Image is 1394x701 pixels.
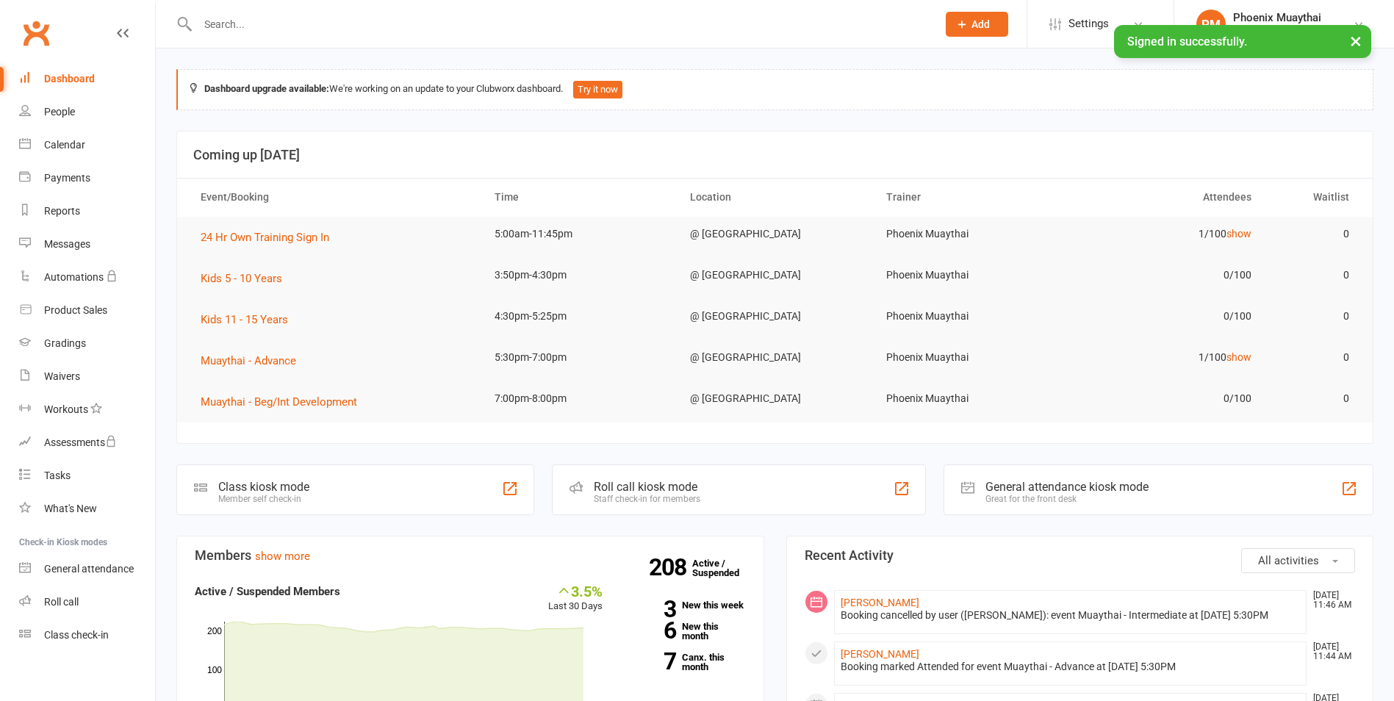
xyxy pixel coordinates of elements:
[1127,35,1247,48] span: Signed in successfully.
[44,73,95,85] div: Dashboard
[805,548,1356,563] h3: Recent Activity
[19,96,155,129] a: People
[841,661,1301,673] div: Booking marked Attended for event Muaythai - Advance at [DATE] 5:30PM
[841,609,1301,622] div: Booking cancelled by user ([PERSON_NAME]): event Muaythai - Intermediate at [DATE] 5:30PM
[44,238,90,250] div: Messages
[44,205,80,217] div: Reports
[193,14,927,35] input: Search...
[1241,548,1355,573] button: All activities
[649,556,692,578] strong: 208
[841,597,919,608] a: [PERSON_NAME]
[481,299,677,334] td: 4:30pm-5:25pm
[201,393,367,411] button: Muaythai - Beg/Int Development
[1306,642,1354,661] time: [DATE] 11:44 AM
[201,272,282,285] span: Kids 5 - 10 Years
[873,217,1068,251] td: Phoenix Muaythai
[201,313,288,326] span: Kids 11 - 15 Years
[481,217,677,251] td: 5:00am-11:45pm
[19,294,155,327] a: Product Sales
[692,547,757,589] a: 208Active / Suspended
[218,480,309,494] div: Class kiosk mode
[201,231,329,244] span: 24 Hr Own Training Sign In
[44,370,80,382] div: Waivers
[44,596,79,608] div: Roll call
[19,327,155,360] a: Gradings
[677,217,872,251] td: @ [GEOGRAPHIC_DATA]
[19,492,155,525] a: What's New
[946,12,1008,37] button: Add
[44,139,85,151] div: Calendar
[18,15,54,51] a: Clubworx
[1343,25,1369,57] button: ×
[971,18,990,30] span: Add
[193,148,1357,162] h3: Coming up [DATE]
[44,172,90,184] div: Payments
[548,583,603,599] div: 3.5%
[1258,554,1319,567] span: All activities
[594,480,700,494] div: Roll call kiosk mode
[1265,340,1362,375] td: 0
[195,585,340,598] strong: Active / Suspended Members
[19,129,155,162] a: Calendar
[481,179,677,216] th: Time
[1068,7,1109,40] span: Settings
[573,81,622,98] button: Try it now
[201,270,292,287] button: Kids 5 - 10 Years
[625,622,746,641] a: 6New this month
[1068,299,1264,334] td: 0/100
[841,648,919,660] a: [PERSON_NAME]
[625,600,746,610] a: 3New this week
[1226,351,1251,363] a: show
[19,426,155,459] a: Assessments
[481,340,677,375] td: 5:30pm-7:00pm
[1306,591,1354,610] time: [DATE] 11:46 AM
[255,550,310,563] a: show more
[19,62,155,96] a: Dashboard
[19,228,155,261] a: Messages
[1226,228,1251,240] a: show
[481,258,677,292] td: 3:50pm-4:30pm
[19,261,155,294] a: Automations
[625,650,676,672] strong: 7
[1068,258,1264,292] td: 0/100
[187,179,481,216] th: Event/Booking
[677,179,872,216] th: Location
[625,619,676,641] strong: 6
[1068,381,1264,416] td: 0/100
[677,340,872,375] td: @ [GEOGRAPHIC_DATA]
[44,337,86,349] div: Gradings
[873,258,1068,292] td: Phoenix Muaythai
[44,304,107,316] div: Product Sales
[44,629,109,641] div: Class check-in
[19,619,155,652] a: Class kiosk mode
[44,563,134,575] div: General attendance
[1265,299,1362,334] td: 0
[44,403,88,415] div: Workouts
[19,459,155,492] a: Tasks
[44,436,117,448] div: Assessments
[873,299,1068,334] td: Phoenix Muaythai
[1265,217,1362,251] td: 0
[204,83,329,94] strong: Dashboard upgrade available:
[548,583,603,614] div: Last 30 Days
[201,311,298,328] button: Kids 11 - 15 Years
[1068,340,1264,375] td: 1/100
[19,162,155,195] a: Payments
[19,195,155,228] a: Reports
[1196,10,1226,39] div: PM
[985,494,1149,504] div: Great for the front desk
[19,393,155,426] a: Workouts
[195,548,746,563] h3: Members
[625,653,746,672] a: 7Canx. this month
[1068,179,1264,216] th: Attendees
[176,69,1373,110] div: We're working on an update to your Clubworx dashboard.
[201,229,339,246] button: 24 Hr Own Training Sign In
[1265,381,1362,416] td: 0
[1233,24,1321,37] div: Phoenix Muaythai
[19,586,155,619] a: Roll call
[481,381,677,416] td: 7:00pm-8:00pm
[19,553,155,586] a: General attendance kiosk mode
[594,494,700,504] div: Staff check-in for members
[1233,11,1321,24] div: Phoenix Muaythai
[218,494,309,504] div: Member self check-in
